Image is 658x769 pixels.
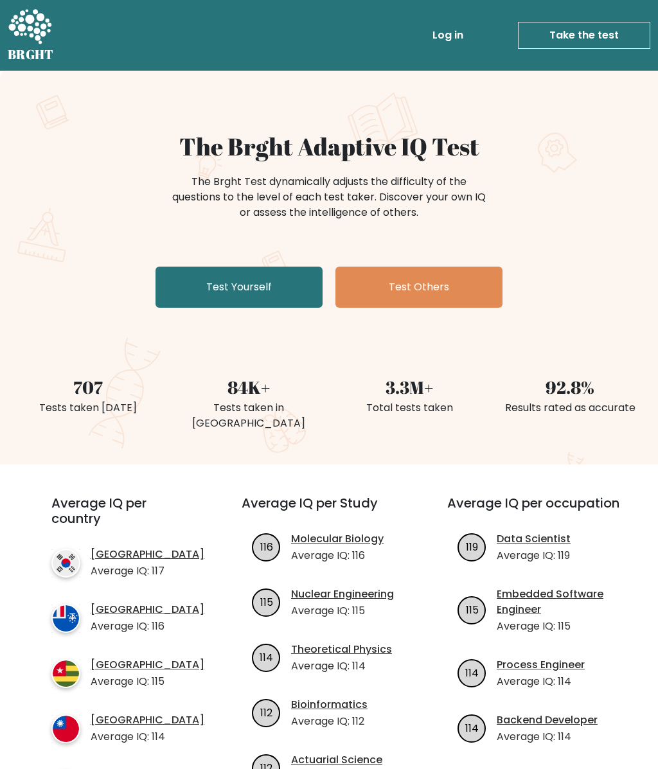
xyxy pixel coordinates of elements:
p: Average IQ: 114 [497,674,585,689]
p: Average IQ: 114 [497,729,598,745]
p: Average IQ: 119 [497,548,571,563]
p: Average IQ: 112 [291,714,368,729]
a: Backend Developer [497,712,598,728]
div: Tests taken in [GEOGRAPHIC_DATA] [176,400,321,431]
h1: The Brght Adaptive IQ Test [15,132,643,161]
text: 114 [465,666,479,680]
a: Molecular Biology [291,531,384,547]
a: Bioinformatics [291,697,368,712]
p: Average IQ: 114 [91,729,204,745]
h5: BRGHT [8,47,54,62]
div: Tests taken [DATE] [15,400,161,416]
p: Average IQ: 115 [497,619,622,634]
p: Average IQ: 117 [91,563,204,579]
text: 115 [260,595,272,610]
div: 92.8% [497,375,643,400]
a: [GEOGRAPHIC_DATA] [91,547,204,562]
a: [GEOGRAPHIC_DATA] [91,657,204,673]
a: Take the test [518,22,650,49]
div: 707 [15,375,161,400]
p: Average IQ: 115 [91,674,204,689]
div: Total tests taken [337,400,482,416]
a: Process Engineer [497,657,585,673]
text: 119 [466,540,478,554]
a: Embedded Software Engineer [497,587,622,617]
a: Log in [427,22,468,48]
p: Average IQ: 116 [91,619,204,634]
img: country [51,549,80,578]
text: 114 [465,721,479,736]
a: Data Scientist [497,531,571,547]
h3: Average IQ per Study [242,495,416,526]
img: country [51,604,80,633]
a: [GEOGRAPHIC_DATA] [91,712,204,728]
text: 116 [260,540,272,554]
a: Nuclear Engineering [291,587,394,602]
div: Results rated as accurate [497,400,643,416]
a: Theoretical Physics [291,642,392,657]
p: Average IQ: 116 [291,548,384,563]
div: The Brght Test dynamically adjusts the difficulty of the questions to the level of each test take... [168,174,490,220]
a: Test Others [335,267,502,308]
div: 84K+ [176,375,321,400]
text: 114 [260,650,273,665]
a: BRGHT [8,5,54,66]
p: Average IQ: 114 [291,659,392,674]
text: 112 [260,705,272,720]
a: Actuarial Science [291,752,382,768]
h3: Average IQ per occupation [447,495,622,526]
h3: Average IQ per country [51,495,195,542]
p: Average IQ: 115 [291,603,394,619]
img: country [51,659,80,688]
a: [GEOGRAPHIC_DATA] [91,602,204,617]
text: 115 [465,603,478,617]
img: country [51,714,80,743]
div: 3.3M+ [337,375,482,400]
a: Test Yourself [156,267,323,308]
